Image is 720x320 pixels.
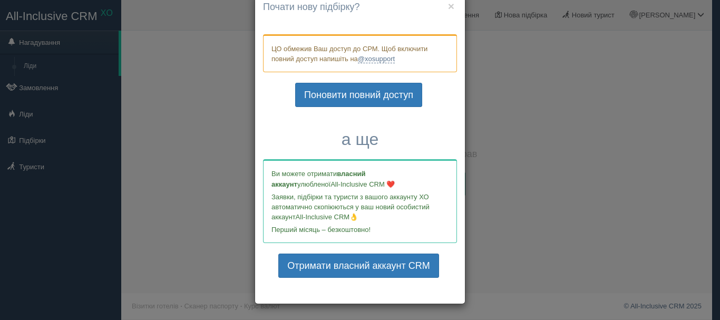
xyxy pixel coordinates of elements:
span: All-Inclusive CRM👌 [296,213,358,221]
button: × [448,1,454,12]
span: All-Inclusive CRM ❤️ [330,180,395,188]
div: ЦО обмежив Ваш доступ до СРМ. Щоб включити повний доступ напишіть на [263,34,457,72]
p: Заявки, підбірки та туристи з вашого аккаунту ХО автоматично скопіюються у ваш новий особистий ак... [271,192,449,222]
a: Отримати власний аккаунт CRM [278,254,439,278]
h4: Почати нову підбірку? [263,1,457,14]
h3: а ще [263,130,457,149]
a: @xosupport [358,55,395,63]
a: Поновити повний доступ [295,83,422,107]
p: Ви можете отримати улюбленої [271,169,449,189]
b: власний аккаунт [271,170,366,188]
p: Перший місяць – безкоштовно! [271,225,449,235]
